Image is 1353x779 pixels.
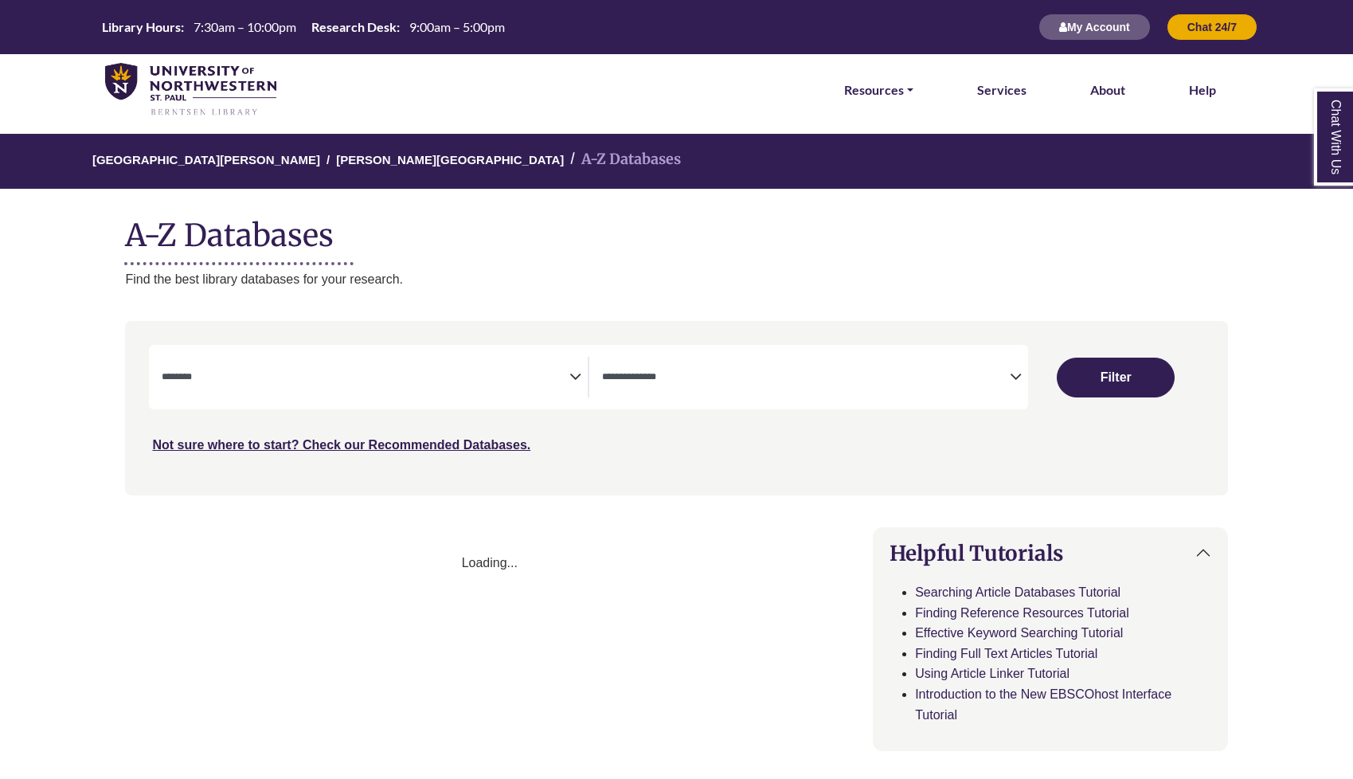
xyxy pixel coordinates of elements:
img: library_home [105,63,276,117]
a: Services [977,80,1026,100]
a: Introduction to the New EBSCOhost Interface Tutorial [915,687,1171,722]
a: Searching Article Databases Tutorial [915,585,1120,599]
a: My Account [1038,20,1151,33]
div: Loading... [125,553,854,573]
a: Resources [844,80,913,100]
button: Submit for Search Results [1057,358,1175,397]
h1: A-Z Databases [125,205,1227,253]
textarea: Filter [602,372,1010,385]
nav: breadcrumb [125,134,1227,189]
nav: Search filters [125,321,1227,495]
button: Helpful Tutorials [874,528,1226,578]
a: Help [1189,80,1216,100]
a: Finding Reference Resources Tutorial [915,606,1129,620]
a: Finding Full Text Articles Tutorial [915,647,1097,660]
li: A-Z Databases [564,148,681,171]
th: Library Hours: [96,18,185,35]
p: Find the best library databases for your research. [125,269,1227,290]
span: 9:00am – 5:00pm [409,19,505,34]
button: My Account [1038,14,1151,41]
a: [GEOGRAPHIC_DATA][PERSON_NAME] [92,151,320,166]
a: Effective Keyword Searching Tutorial [915,626,1123,640]
textarea: Filter [162,372,569,385]
a: Not sure where to start? Check our Recommended Databases. [152,438,530,452]
a: Hours Today [96,18,511,37]
button: Chat 24/7 [1167,14,1257,41]
span: 7:30am – 10:00pm [194,19,296,34]
table: Hours Today [96,18,511,33]
a: About [1090,80,1125,100]
a: Chat 24/7 [1167,20,1257,33]
a: [PERSON_NAME][GEOGRAPHIC_DATA] [336,151,564,166]
a: Using Article Linker Tutorial [915,667,1069,680]
th: Research Desk: [305,18,401,35]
